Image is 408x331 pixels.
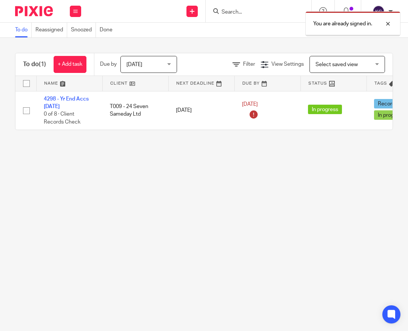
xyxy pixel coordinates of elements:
a: + Add task [54,56,86,73]
a: Done [100,23,116,37]
a: To do [15,23,32,37]
img: svg%3E [373,5,385,17]
span: Filter [243,62,255,67]
p: You are already signed in. [313,20,372,28]
span: View Settings [271,62,304,67]
span: Select saved view [316,62,358,67]
span: Tags [374,81,387,85]
span: [DATE] [126,62,142,67]
span: In progress [374,110,408,120]
span: 0 of 8 · Client Records Check [44,111,80,125]
a: Reassigned [35,23,67,37]
td: T009 - 24 Seven Sameday Ltd [102,91,168,130]
p: Due by [100,60,117,68]
td: [DATE] [168,91,234,130]
h1: To do [23,60,46,68]
span: [DATE] [242,102,258,107]
span: In progress [308,105,342,114]
span: (1) [39,61,46,67]
a: 4298 - Yr End Accs [DATE] [44,96,89,109]
img: Pixie [15,6,53,16]
a: Snoozed [71,23,96,37]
